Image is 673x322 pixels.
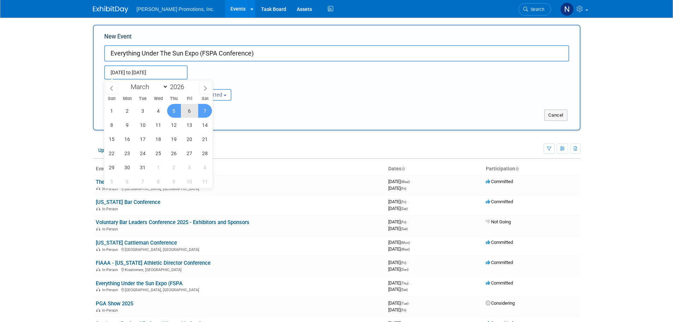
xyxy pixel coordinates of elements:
[407,199,408,204] span: -
[388,226,408,231] span: [DATE]
[105,104,119,118] span: March 1, 2026
[152,132,165,146] span: March 18, 2026
[136,132,150,146] span: March 17, 2026
[93,6,128,13] img: ExhibitDay
[183,146,196,160] span: March 27, 2026
[388,300,411,306] span: [DATE]
[96,219,249,226] a: Voluntary Bar Leaders Conference 2025 - Exhibitors and Sponsors
[401,247,410,251] span: (Wed)
[388,206,408,211] span: [DATE]
[167,175,181,188] span: April 9, 2026
[102,207,120,211] span: In-Person
[120,146,134,160] span: March 23, 2026
[486,280,513,286] span: Committed
[166,96,182,101] span: Thu
[167,118,181,132] span: March 12, 2026
[102,187,120,191] span: In-Person
[198,160,212,174] span: April 4, 2026
[96,186,383,191] div: [GEOGRAPHIC_DATA], [GEOGRAPHIC_DATA]
[105,146,119,160] span: March 22, 2026
[96,207,100,210] img: In-Person Event
[136,104,150,118] span: March 3, 2026
[401,187,406,191] span: (Fri)
[483,163,580,175] th: Participation
[105,175,119,188] span: April 5, 2026
[96,287,383,292] div: [GEOGRAPHIC_DATA], [GEOGRAPHIC_DATA]
[515,166,519,171] a: Sort by Participation Type
[96,240,177,246] a: [US_STATE] Cattleman Conference
[104,80,173,89] div: Attendance / Format:
[544,110,567,121] button: Cancel
[560,2,574,16] img: Nate Sallee
[167,132,181,146] span: March 19, 2026
[486,240,513,245] span: Committed
[388,260,408,265] span: [DATE]
[152,160,165,174] span: April 1, 2026
[401,261,406,265] span: (Fri)
[96,268,100,271] img: In-Person Event
[401,227,408,231] span: (Sat)
[152,146,165,160] span: March 25, 2026
[401,166,405,171] a: Sort by Start Date
[183,80,252,89] div: Participation:
[183,160,196,174] span: April 3, 2026
[96,199,160,205] a: [US_STATE] Bar Conference
[388,179,412,184] span: [DATE]
[167,104,181,118] span: March 5, 2026
[411,240,412,245] span: -
[104,45,569,62] input: Name of Trade Show / Conference
[120,104,134,118] span: March 2, 2026
[401,301,408,305] span: (Tue)
[152,175,165,188] span: April 8, 2026
[152,118,165,132] span: March 11, 2026
[388,307,406,312] span: [DATE]
[486,179,513,184] span: Committed
[96,267,383,272] div: Kissimmee, [GEOGRAPHIC_DATA]
[120,118,134,132] span: March 9, 2026
[486,260,513,265] span: Committed
[96,260,211,266] a: FIAAA - [US_STATE] Athletic Director Conference
[104,33,132,43] label: New Event
[198,175,212,188] span: April 11, 2026
[198,132,212,146] span: March 21, 2026
[104,65,188,80] input: Start Date - End Date
[119,96,135,101] span: Mon
[105,160,119,174] span: March 29, 2026
[102,288,120,292] span: In-Person
[401,281,408,285] span: (Thu)
[137,6,214,12] span: [PERSON_NAME] Promotions, Inc.
[102,308,120,313] span: In-Person
[411,179,412,184] span: -
[167,160,181,174] span: April 2, 2026
[198,146,212,160] span: March 28, 2026
[388,280,411,286] span: [DATE]
[198,118,212,132] span: March 14, 2026
[409,280,411,286] span: -
[96,308,100,312] img: In-Person Event
[120,175,134,188] span: April 6, 2026
[120,160,134,174] span: March 30, 2026
[135,96,150,101] span: Tue
[407,219,408,224] span: -
[136,118,150,132] span: March 10, 2026
[96,187,100,190] img: In-Person Event
[96,280,183,287] a: Everything Under the Sun Expo (FSPA
[167,146,181,160] span: March 26, 2026
[388,199,408,204] span: [DATE]
[401,180,410,184] span: (Wed)
[96,247,100,251] img: In-Person Event
[183,118,196,132] span: March 13, 2026
[96,288,100,291] img: In-Person Event
[519,3,551,16] a: Search
[102,227,120,232] span: In-Person
[102,247,120,252] span: In-Person
[388,186,406,191] span: [DATE]
[96,179,194,185] a: The Landscape Show (Booth Size 20 x 10)
[102,268,120,272] span: In-Person
[136,175,150,188] span: April 7, 2026
[105,132,119,146] span: March 15, 2026
[388,246,410,252] span: [DATE]
[96,300,133,307] a: PGA Show 2025
[409,300,411,306] span: -
[486,300,515,306] span: Considering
